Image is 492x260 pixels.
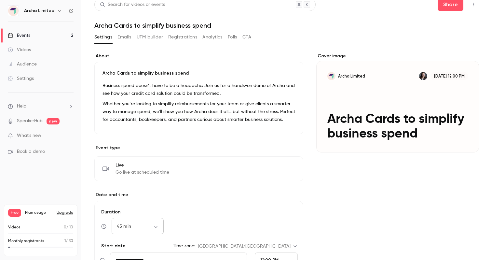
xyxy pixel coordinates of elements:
[116,162,169,168] span: Live
[8,209,21,217] span: Free
[202,32,223,42] button: Analytics
[8,61,37,67] div: Audience
[316,53,479,152] section: Cover image
[117,32,131,42] button: Emails
[228,32,237,42] button: Polls
[8,224,20,230] p: Videos
[102,70,295,77] p: Archa Cards to simplify business spend
[316,53,479,59] label: Cover image
[112,223,164,230] div: 45 min
[25,210,53,215] span: Plan usage
[94,192,303,198] label: Date and time
[100,209,298,215] label: Duration
[94,32,112,42] button: Settings
[8,103,74,110] li: help-dropdown-opener
[116,169,169,176] span: Go live at scheduled time
[8,75,34,82] div: Settings
[100,1,165,8] div: Search for videos or events
[8,6,19,16] img: Archa Limited
[64,239,66,243] span: 1
[17,118,43,124] a: SpeakerHub
[8,238,44,244] p: Monthly registrants
[168,32,197,42] button: Registrations
[94,22,479,29] h1: Archa Cards to simplify business spend
[17,132,41,139] span: What's new
[100,243,126,249] p: Start date
[17,103,26,110] span: Help
[94,145,303,151] p: Event type
[57,210,73,215] button: Upgrade
[102,100,295,123] p: Whether you’re looking to simplify reimbursements for your team or give clients a smarter way to ...
[137,32,163,42] button: UTM builder
[17,148,45,155] span: Book a demo
[94,53,303,59] label: About
[8,47,31,53] div: Videos
[173,243,195,249] label: Time zone:
[8,32,30,39] div: Events
[102,82,295,97] p: Business spend doesn’t have to be a headache. Join us for a hands-on demo of Archa and see how yo...
[64,225,66,229] span: 0
[66,133,74,139] iframe: Noticeable Trigger
[242,32,251,42] button: CTA
[24,7,54,14] h6: Archa Limited
[64,224,73,230] p: / 10
[198,243,298,250] div: [GEOGRAPHIC_DATA]/[GEOGRAPHIC_DATA]
[64,238,73,244] p: / 30
[47,118,60,124] span: new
